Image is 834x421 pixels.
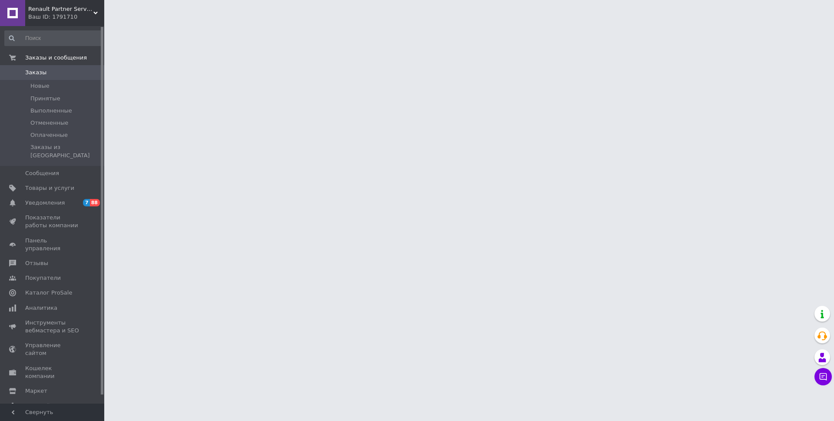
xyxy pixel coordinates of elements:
[25,341,80,357] span: Управление сайтом
[28,5,93,13] span: Renault Partner Service
[25,54,87,62] span: Заказы и сообщения
[83,199,90,206] span: 7
[25,169,59,177] span: Сообщения
[30,82,50,90] span: Новые
[30,107,72,115] span: Выполненные
[30,119,68,127] span: Отмененные
[25,274,61,282] span: Покупатели
[30,131,68,139] span: Оплаченные
[25,259,48,267] span: Отзывы
[25,199,65,207] span: Уведомления
[25,214,80,229] span: Показатели работы компании
[814,368,832,385] button: Чат с покупателем
[25,402,57,410] span: Настройки
[25,387,47,395] span: Маркет
[25,365,80,380] span: Кошелек компании
[25,319,80,335] span: Инструменты вебмастера и SEO
[25,304,57,312] span: Аналитика
[25,237,80,252] span: Панель управления
[90,199,100,206] span: 88
[25,184,74,192] span: Товары и услуги
[25,289,72,297] span: Каталог ProSale
[25,69,46,76] span: Заказы
[30,143,102,159] span: Заказы из [GEOGRAPHIC_DATA]
[30,95,60,103] span: Принятые
[28,13,104,21] div: Ваш ID: 1791710
[4,30,103,46] input: Поиск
